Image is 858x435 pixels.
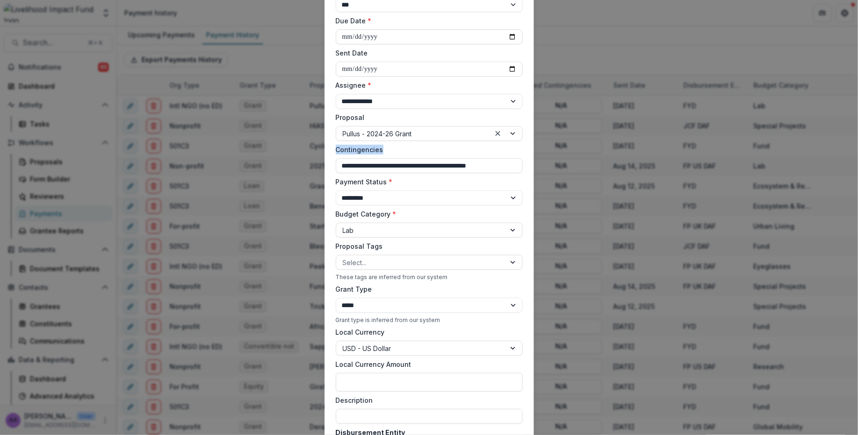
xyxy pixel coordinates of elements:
label: Proposal Tags [336,241,517,251]
label: Budget Category [336,209,517,219]
label: Payment Status [336,177,517,187]
label: Local Currency Amount [336,359,517,369]
label: Due Date [336,16,517,26]
label: Grant Type [336,284,517,294]
div: Grant type is inferred from our system [336,316,523,323]
div: Clear selected options [492,128,503,139]
label: Local Currency [336,327,385,337]
label: Contingencies [336,145,517,154]
div: These tags are inferred from our system [336,274,523,281]
label: Sent Date [336,48,517,58]
label: Proposal [336,112,517,122]
label: Description [336,395,517,405]
label: Assignee [336,80,517,90]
